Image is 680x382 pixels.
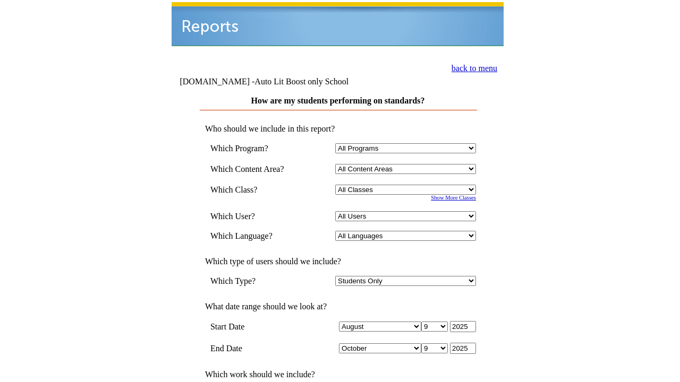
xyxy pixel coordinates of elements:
[210,321,300,332] td: Start Date
[210,276,300,286] td: Which Type?
[200,302,476,311] td: What date range should we look at?
[200,257,476,266] td: Which type of users should we include?
[251,96,425,105] a: How are my students performing on standards?
[210,143,300,153] td: Which Program?
[452,64,497,73] a: back to menu
[210,185,300,195] td: Which Class?
[180,77,375,86] td: [DOMAIN_NAME] -
[172,2,504,46] img: header
[431,195,476,201] a: Show More Classes
[210,164,284,173] nobr: Which Content Area?
[200,370,476,379] td: Which work should we include?
[210,343,300,354] td: End Date
[210,231,300,241] td: Which Language?
[254,77,348,86] nobr: Auto Lit Boost only School
[210,211,300,221] td: Which User?
[200,124,476,134] td: Who should we include in this report?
